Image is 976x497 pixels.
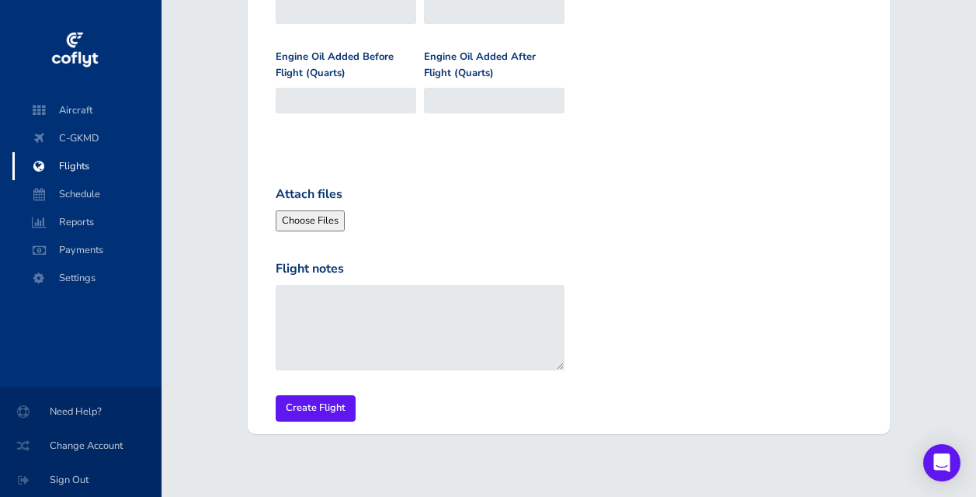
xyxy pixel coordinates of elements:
[19,466,143,494] span: Sign Out
[28,96,146,124] span: Aircraft
[28,152,146,180] span: Flights
[28,180,146,208] span: Schedule
[49,27,100,74] img: coflyt logo
[276,395,356,421] input: Create Flight
[424,49,564,82] label: Engine Oil Added After Flight (Quarts)
[923,444,960,481] div: Open Intercom Messenger
[276,259,344,280] label: Flight notes
[19,398,143,426] span: Need Help?
[276,49,416,82] label: Engine Oil Added Before Flight (Quarts)
[19,432,143,460] span: Change Account
[28,208,146,236] span: Reports
[28,264,146,292] span: Settings
[28,236,146,264] span: Payments
[276,185,342,205] label: Attach files
[28,124,146,152] span: C-GKMD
